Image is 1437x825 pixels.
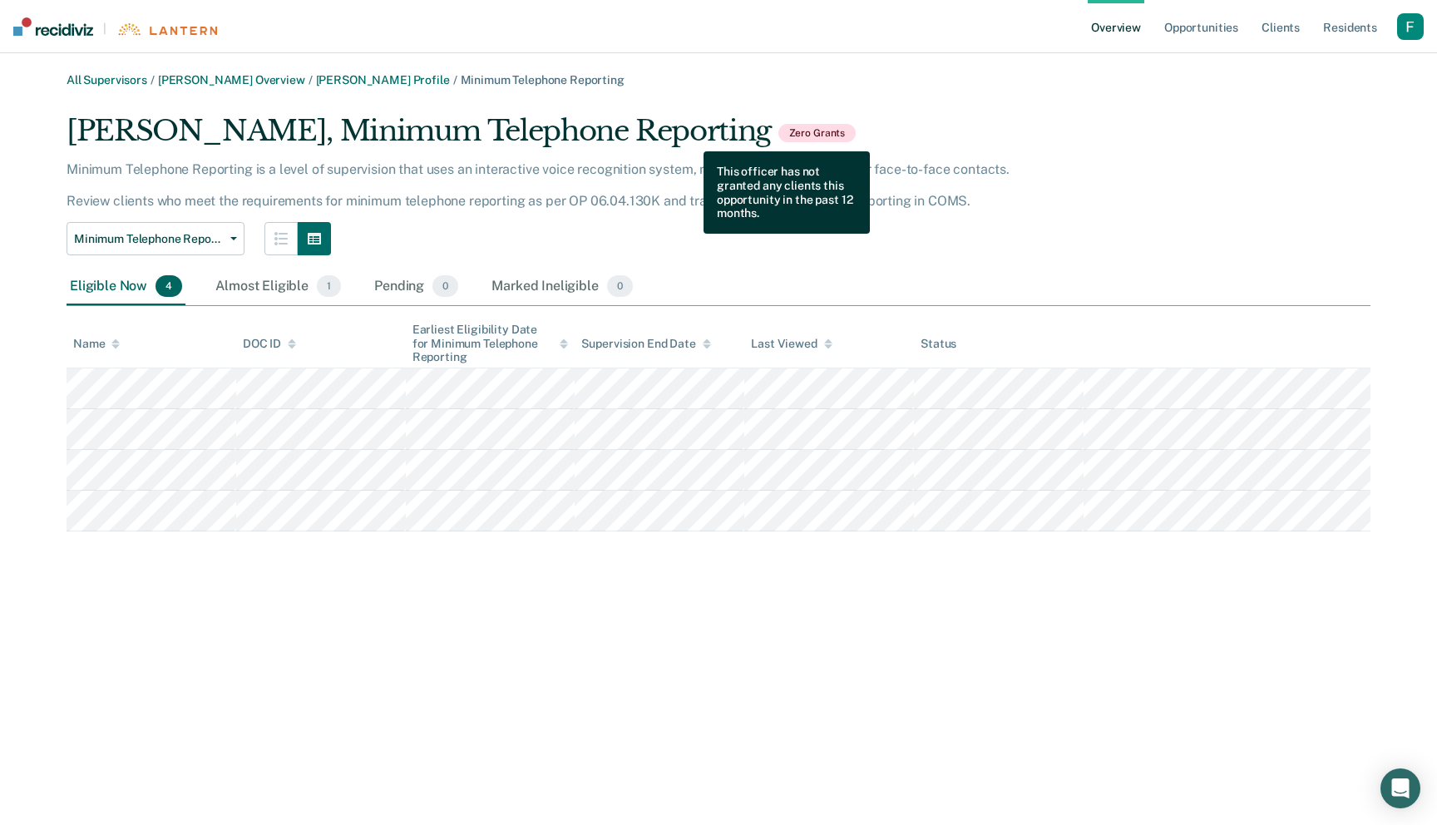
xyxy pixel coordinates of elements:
[73,337,120,351] div: Name
[751,337,832,351] div: Last Viewed
[156,275,182,297] span: 4
[243,337,296,351] div: DOC ID
[432,275,458,297] span: 0
[147,73,158,86] span: /
[13,17,217,36] a: |
[158,73,305,86] a: [PERSON_NAME] Overview
[67,222,244,255] button: Minimum Telephone Reporting
[67,73,147,86] a: All Supervisors
[93,22,116,36] span: |
[317,275,341,297] span: 1
[74,232,224,246] span: Minimum Telephone Reporting
[305,73,316,86] span: /
[116,23,217,36] img: Lantern
[67,269,185,305] div: Eligible Now4
[212,269,344,305] div: Almost Eligible1
[450,73,461,86] span: /
[316,73,450,86] a: [PERSON_NAME] Profile
[607,275,633,297] span: 0
[488,269,636,305] div: Marked Ineligible0
[412,323,569,364] div: Earliest Eligibility Date for Minimum Telephone Reporting
[461,73,625,86] span: Minimum Telephone Reporting
[1380,768,1420,808] div: Open Intercom Messenger
[581,337,710,351] div: Supervision End Date
[67,161,1010,209] p: Minimum Telephone Reporting is a level of supervision that uses an interactive voice recognition ...
[13,17,93,36] img: Recidiviz
[371,269,462,305] div: Pending0
[921,337,956,351] div: Status
[778,124,857,142] span: Zero Grants
[67,114,1144,161] div: [PERSON_NAME], Minimum Telephone Reporting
